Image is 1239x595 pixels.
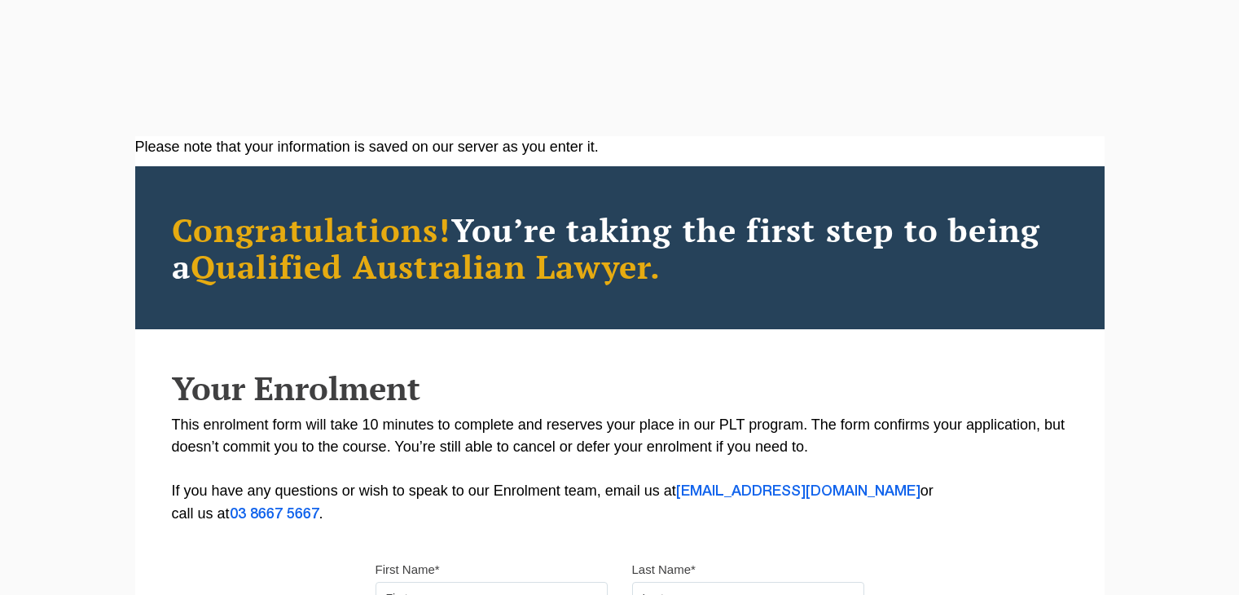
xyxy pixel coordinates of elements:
[172,414,1068,526] p: This enrolment form will take 10 minutes to complete and reserves your place in our PLT program. ...
[632,562,696,578] label: Last Name*
[191,245,661,288] span: Qualified Australian Lawyer.
[376,562,440,578] label: First Name*
[676,485,920,498] a: [EMAIL_ADDRESS][DOMAIN_NAME]
[172,208,451,251] span: Congratulations!
[135,136,1105,158] div: Please note that your information is saved on our server as you enter it.
[172,211,1068,284] h2: You’re taking the first step to being a
[230,508,319,521] a: 03 8667 5667
[172,370,1068,406] h2: Your Enrolment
